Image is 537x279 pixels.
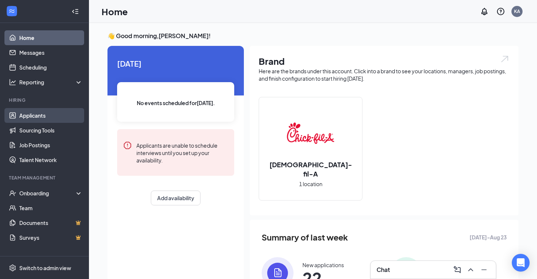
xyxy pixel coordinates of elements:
a: Messages [19,45,83,60]
a: Job Postings [19,138,83,152]
div: New applications [302,261,344,269]
h1: Brand [259,55,510,67]
img: open.6027fd2a22e1237b5b06.svg [500,55,510,63]
button: ChevronUp [465,264,477,276]
a: Team [19,201,83,215]
svg: Settings [9,264,16,272]
img: Chick-fil-A [287,110,334,157]
a: Sourcing Tools [19,123,83,138]
svg: ChevronUp [466,265,475,274]
span: [DATE] - Aug 23 [470,233,507,241]
div: Switch to admin view [19,264,71,272]
a: SurveysCrown [19,230,83,245]
svg: Collapse [72,8,79,15]
h2: [DEMOGRAPHIC_DATA]-fil-A [259,160,362,178]
a: Scheduling [19,60,83,75]
div: Open Intercom Messenger [512,254,530,272]
div: KA [514,8,520,14]
a: Talent Network [19,152,83,167]
a: Applicants [19,108,83,123]
svg: Analysis [9,78,16,86]
div: Here are the brands under this account. Click into a brand to see your locations, managers, job p... [259,67,510,82]
div: Onboarding [19,189,76,197]
span: No events scheduled for [DATE] . [137,99,215,107]
button: ComposeMessage [451,264,463,276]
span: 1 location [299,180,322,188]
svg: WorkstreamLogo [8,7,16,15]
span: Summary of last week [262,231,348,244]
svg: QuestionInfo [496,7,505,16]
svg: ComposeMessage [453,265,462,274]
h3: Chat [377,266,390,274]
svg: UserCheck [9,189,16,197]
div: Applicants are unable to schedule interviews until you set up your availability. [136,141,228,164]
div: Reporting [19,78,83,86]
div: Hiring [9,97,81,103]
svg: Notifications [480,7,489,16]
h1: Home [102,5,128,18]
div: Team Management [9,175,81,181]
svg: Error [123,141,132,150]
h3: 👋 Good morning, [PERSON_NAME] ! [107,32,518,40]
a: Home [19,30,83,45]
svg: Minimize [480,265,488,274]
button: Minimize [478,264,490,276]
span: [DATE] [117,58,234,69]
a: DocumentsCrown [19,215,83,230]
button: Add availability [151,191,200,205]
